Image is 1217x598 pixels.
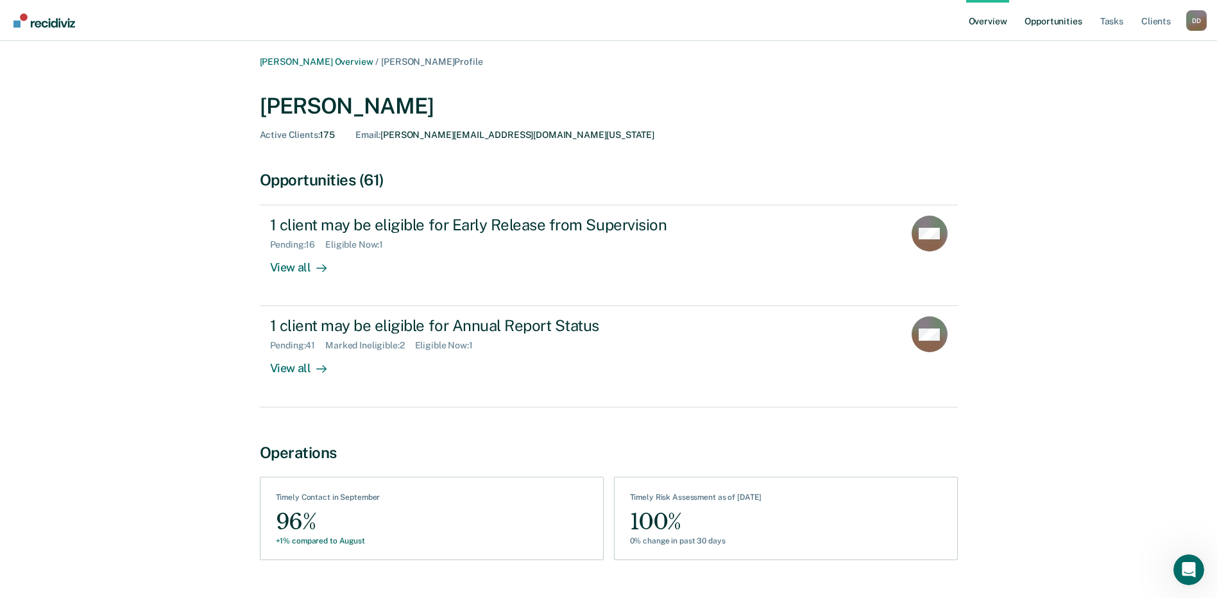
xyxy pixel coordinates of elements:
[276,536,380,545] div: +1% compared to August
[381,56,482,67] span: [PERSON_NAME] Profile
[260,171,958,189] div: Opportunities (61)
[260,306,958,407] a: 1 client may be eligible for Annual Report StatusPending:41Marked Ineligible:2Eligible Now:1View all
[630,508,762,536] div: 100%
[270,351,342,376] div: View all
[260,205,958,306] a: 1 client may be eligible for Early Release from SupervisionPending:16Eligible Now:1View all
[260,93,958,119] div: [PERSON_NAME]
[630,493,762,507] div: Timely Risk Assessment as of [DATE]
[270,250,342,275] div: View all
[355,130,380,140] span: Email :
[270,239,326,250] div: Pending : 16
[325,340,414,351] div: Marked Ineligible : 2
[260,56,373,67] a: [PERSON_NAME] Overview
[270,316,720,335] div: 1 client may be eligible for Annual Report Status
[325,239,393,250] div: Eligible Now : 1
[276,508,380,536] div: 96%
[276,493,380,507] div: Timely Contact in September
[260,130,336,141] div: 175
[260,130,320,140] span: Active Clients :
[355,130,654,141] div: [PERSON_NAME][EMAIL_ADDRESS][DOMAIN_NAME][US_STATE]
[1186,10,1207,31] div: D D
[415,340,483,351] div: Eligible Now : 1
[373,56,381,67] span: /
[270,216,720,234] div: 1 client may be eligible for Early Release from Supervision
[260,443,958,462] div: Operations
[1173,554,1204,585] iframe: Intercom live chat
[13,13,75,28] img: Recidiviz
[270,340,326,351] div: Pending : 41
[630,536,762,545] div: 0% change in past 30 days
[1186,10,1207,31] button: Profile dropdown button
